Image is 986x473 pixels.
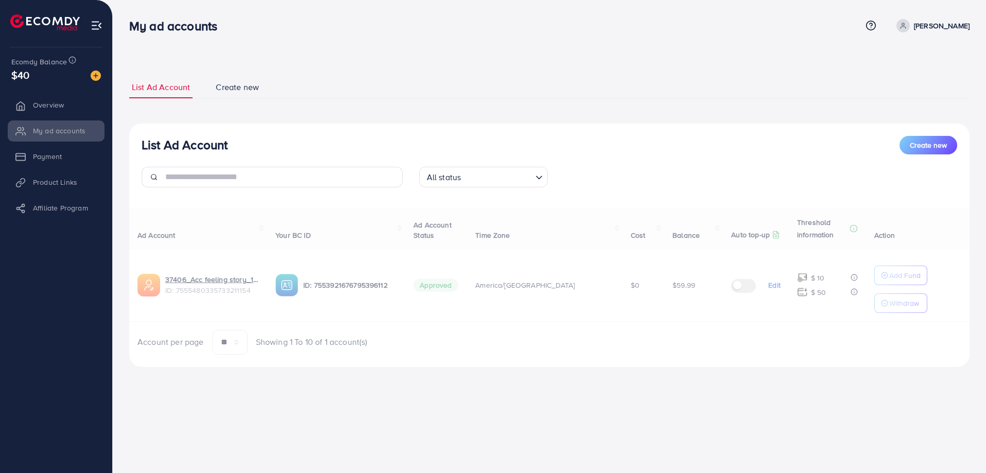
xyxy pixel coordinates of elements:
[419,167,548,187] div: Search for option
[91,71,101,81] img: image
[910,140,947,150] span: Create new
[10,14,80,30] img: logo
[132,81,190,93] span: List Ad Account
[464,168,531,185] input: Search for option
[914,20,970,32] p: [PERSON_NAME]
[11,57,67,67] span: Ecomdy Balance
[11,67,29,82] span: $40
[892,19,970,32] a: [PERSON_NAME]
[216,81,259,93] span: Create new
[899,136,957,154] button: Create new
[91,20,102,31] img: menu
[129,19,226,33] h3: My ad accounts
[425,170,463,185] span: All status
[142,137,228,152] h3: List Ad Account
